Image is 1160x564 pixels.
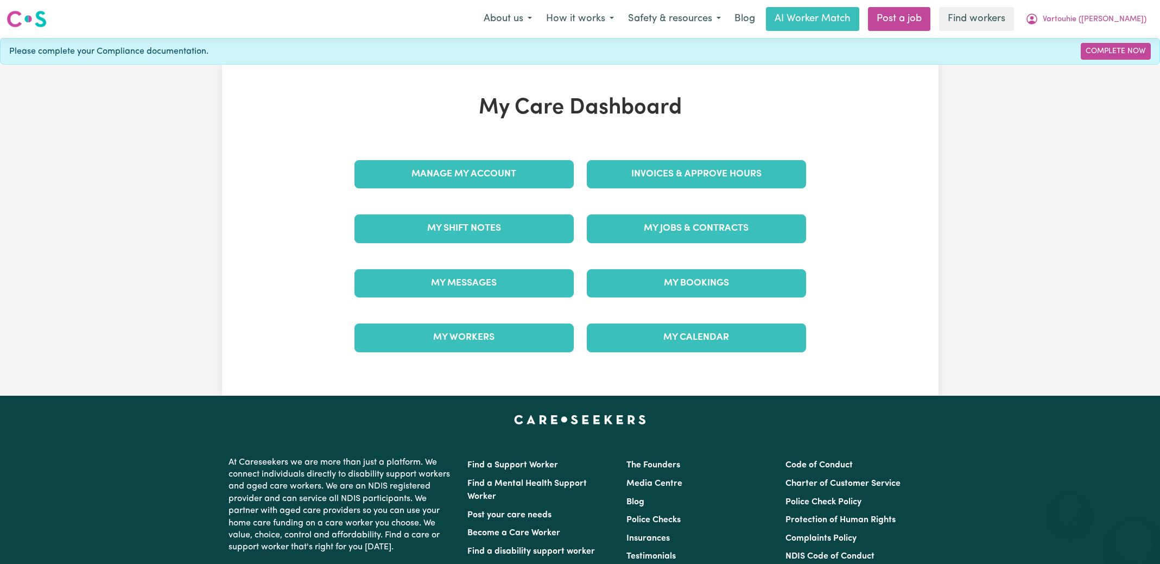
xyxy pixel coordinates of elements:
[785,498,861,506] a: Police Check Policy
[354,324,574,352] a: My Workers
[354,160,574,188] a: Manage My Account
[1058,495,1080,516] iframe: Close message
[467,479,587,501] a: Find a Mental Health Support Worker
[785,461,853,470] a: Code of Conduct
[587,269,806,297] a: My Bookings
[626,498,644,506] a: Blog
[9,45,208,58] span: Please complete your Compliance documentation.
[766,7,859,31] a: AI Worker Match
[1018,8,1153,30] button: My Account
[7,7,47,31] a: Careseekers logo
[229,452,454,558] p: At Careseekers we are more than just a platform. We connect individuals directly to disability su...
[626,552,676,561] a: Testimonials
[477,8,539,30] button: About us
[467,511,552,519] a: Post your care needs
[1043,14,1146,26] span: Vartouhie ([PERSON_NAME])
[1081,43,1151,60] a: Complete Now
[621,8,728,30] button: Safety & resources
[354,269,574,297] a: My Messages
[354,214,574,243] a: My Shift Notes
[626,479,682,488] a: Media Centre
[7,9,47,29] img: Careseekers logo
[939,7,1014,31] a: Find workers
[514,415,646,424] a: Careseekers home page
[587,160,806,188] a: Invoices & Approve Hours
[728,7,762,31] a: Blog
[539,8,621,30] button: How it works
[785,516,896,524] a: Protection of Human Rights
[868,7,930,31] a: Post a job
[626,534,670,543] a: Insurances
[467,529,560,537] a: Become a Care Worker
[587,324,806,352] a: My Calendar
[626,516,681,524] a: Police Checks
[785,552,874,561] a: NDIS Code of Conduct
[626,461,680,470] a: The Founders
[467,547,595,556] a: Find a disability support worker
[348,95,813,121] h1: My Care Dashboard
[1117,521,1151,555] iframe: Button to launch messaging window
[587,214,806,243] a: My Jobs & Contracts
[785,534,857,543] a: Complaints Policy
[785,479,901,488] a: Charter of Customer Service
[467,461,558,470] a: Find a Support Worker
